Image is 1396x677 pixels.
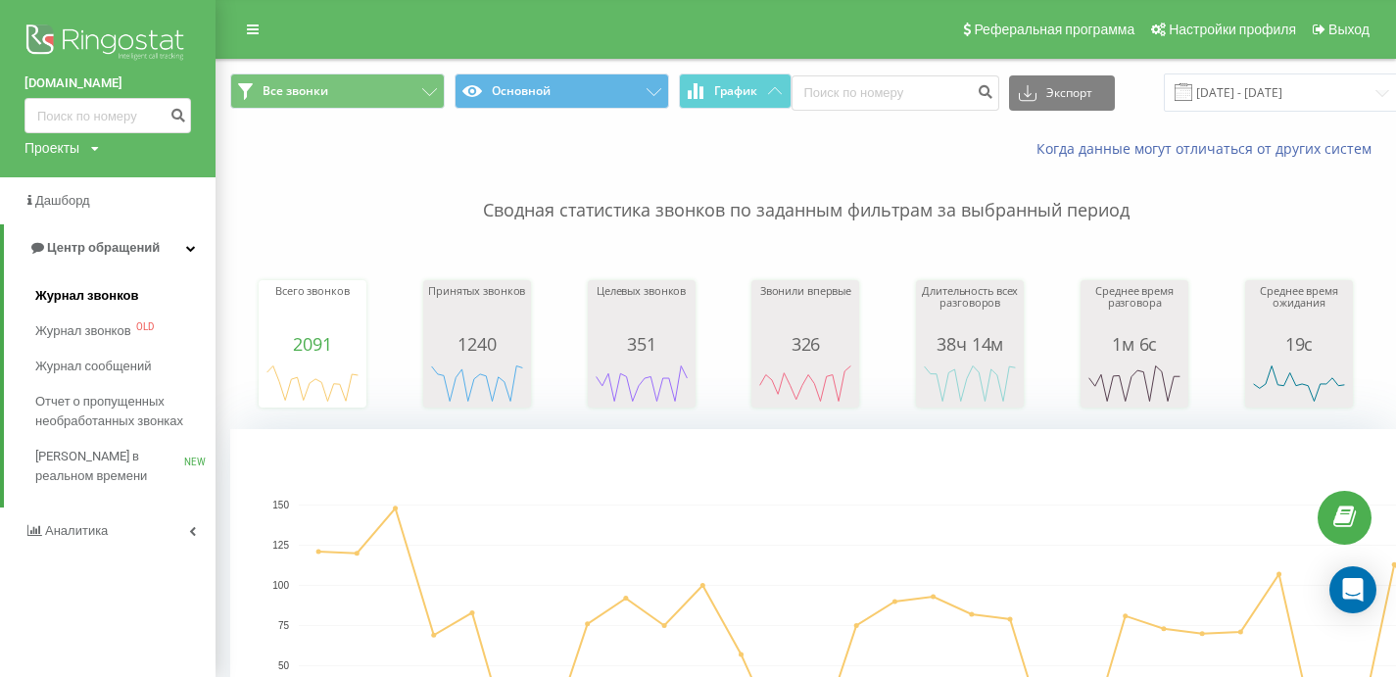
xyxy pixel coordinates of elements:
text: 100 [272,580,289,591]
a: Журнал звонковOLD [35,314,216,349]
text: 125 [272,540,289,551]
p: Сводная статистика звонков по заданным фильтрам за выбранный период [230,159,1381,223]
span: [PERSON_NAME] в реальном времени [35,447,184,486]
div: Open Intercom Messenger [1329,566,1376,613]
div: Среднее время ожидания [1250,285,1348,334]
svg: A chart. [1085,354,1183,412]
span: Аналитика [45,523,108,538]
div: 38ч 14м [921,334,1019,354]
a: Отчет о пропущенных необработанных звонках [35,384,216,439]
div: 326 [756,334,854,354]
div: 351 [593,334,691,354]
img: Ringostat logo [24,20,191,69]
input: Поиск по номеру [792,75,999,111]
span: Настройки профиля [1169,22,1296,37]
svg: A chart. [921,354,1019,412]
button: Основной [455,73,669,109]
a: Когда данные могут отличаться от других систем [1036,139,1381,158]
div: 2091 [264,334,361,354]
text: 150 [272,500,289,510]
span: График [714,84,757,98]
button: Все звонки [230,73,445,109]
text: 75 [278,620,290,631]
span: Реферальная программа [974,22,1134,37]
div: 19с [1250,334,1348,354]
div: 1м 6с [1085,334,1183,354]
button: График [679,73,792,109]
svg: A chart. [756,354,854,412]
span: Выход [1328,22,1370,37]
div: Среднее время разговора [1085,285,1183,334]
span: Дашборд [35,193,90,208]
a: [DOMAIN_NAME] [24,73,191,93]
div: Принятых звонков [428,285,526,334]
svg: A chart. [593,354,691,412]
a: Журнал звонков [35,278,216,314]
span: Журнал сообщений [35,357,151,376]
span: Центр обращений [47,240,160,255]
div: Проекты [24,138,79,158]
div: Целевых звонков [593,285,691,334]
div: 1240 [428,334,526,354]
svg: A chart. [1250,354,1348,412]
text: 50 [278,660,290,671]
span: Журнал звонков [35,286,138,306]
a: [PERSON_NAME] в реальном времениNEW [35,439,216,494]
svg: A chart. [264,354,361,412]
div: Всего звонков [264,285,361,334]
span: Отчет о пропущенных необработанных звонках [35,392,206,431]
button: Экспорт [1009,75,1115,111]
span: Все звонки [263,83,328,99]
div: Длительность всех разговоров [921,285,1019,334]
div: Звонили впервые [756,285,854,334]
a: Журнал сообщений [35,349,216,384]
a: Центр обращений [4,224,216,271]
span: Журнал звонков [35,321,131,341]
input: Поиск по номеру [24,98,191,133]
svg: A chart. [428,354,526,412]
